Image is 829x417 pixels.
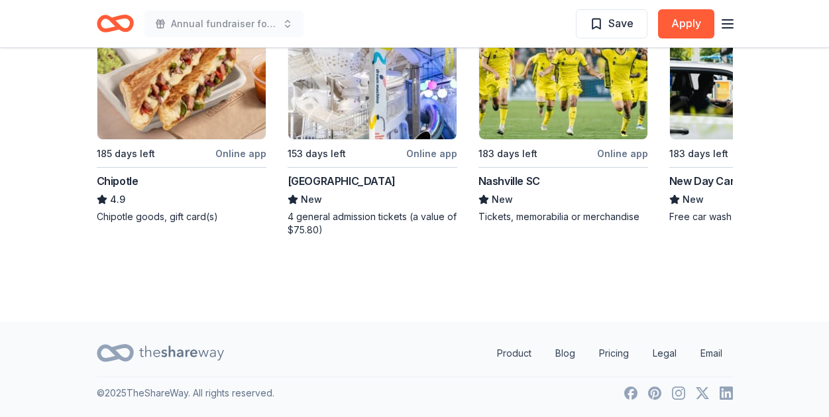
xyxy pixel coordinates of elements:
[576,9,647,38] button: Save
[110,192,125,208] span: 4.9
[288,13,457,237] a: Image for National Children's MuseumLocal153 days leftOnline app[GEOGRAPHIC_DATA]New4 general adm...
[690,340,733,367] a: Email
[608,15,634,32] span: Save
[597,145,648,162] div: Online app
[478,210,648,223] div: Tickets, memorabilia or merchandise
[478,146,537,162] div: 183 days left
[97,13,266,223] a: Image for ChipotleTop rated4 applieslast week185 days leftOnline appChipotle4.9Chipotle goods, gi...
[669,146,728,162] div: 183 days left
[97,8,134,39] a: Home
[658,9,714,38] button: Apply
[97,210,266,223] div: Chipotle goods, gift card(s)
[288,146,346,162] div: 153 days left
[301,192,322,208] span: New
[288,173,396,189] div: [GEOGRAPHIC_DATA]
[642,340,687,367] a: Legal
[486,340,542,367] a: Product
[97,146,155,162] div: 185 days left
[215,145,266,162] div: Online app
[171,16,277,32] span: Annual fundraiser for scholarships, [PERSON_NAME] children and a [DATE] shelter
[683,192,704,208] span: New
[486,340,733,367] nav: quick links
[478,13,648,223] a: Image for Nashville SC183 days leftOnline appNashville SCNewTickets, memorabilia or merchandise
[478,173,540,189] div: Nashville SC
[492,192,513,208] span: New
[288,13,457,139] img: Image for National Children's Museum
[406,145,457,162] div: Online app
[288,210,457,237] div: 4 general admission tickets (a value of $75.80)
[545,340,586,367] a: Blog
[144,11,304,37] button: Annual fundraiser for scholarships, [PERSON_NAME] children and a [DATE] shelter
[588,340,639,367] a: Pricing
[669,173,765,189] div: New Day Car Wash
[479,13,647,139] img: Image for Nashville SC
[97,13,266,139] img: Image for Chipotle
[97,173,138,189] div: Chipotle
[97,385,274,401] p: © 2025 TheShareWay. All rights reserved.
